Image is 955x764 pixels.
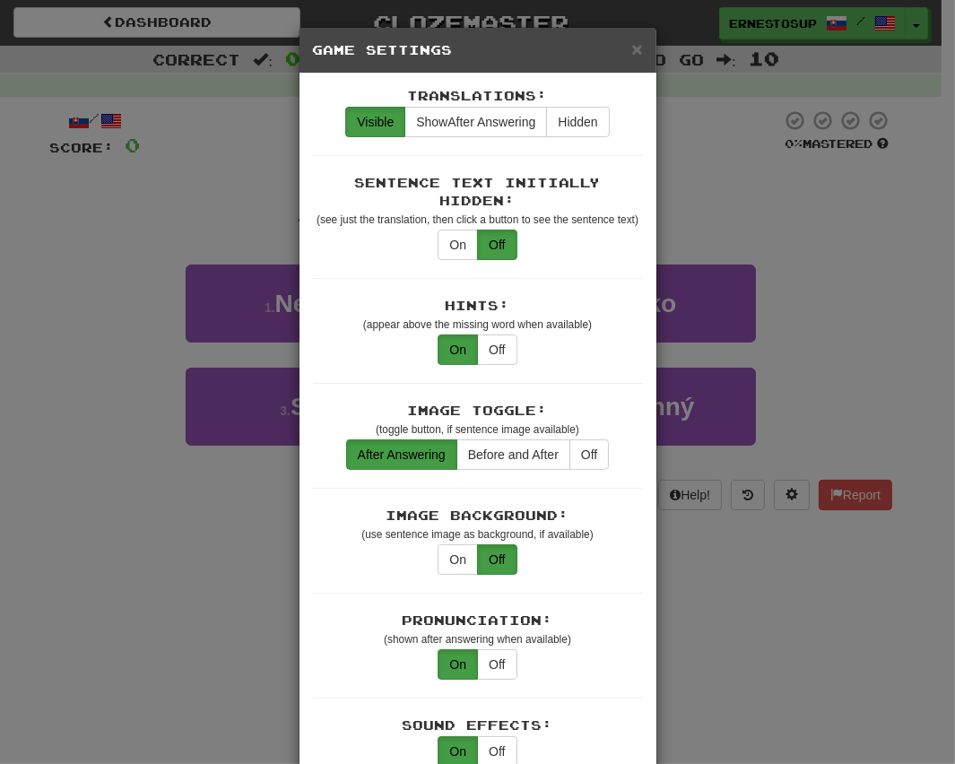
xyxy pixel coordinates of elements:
div: Hints: [313,297,643,315]
div: translations [346,439,610,470]
small: (use sentence image as background, if available) [361,528,593,541]
button: On [438,230,478,260]
div: Sentence Text Initially Hidden: [313,174,643,210]
div: Image Toggle: [313,402,643,420]
span: After Answering [416,115,535,129]
div: Translations: [313,87,643,105]
div: Image Background: [313,507,643,525]
small: (see just the translation, then click a button to see the sentence text) [317,213,638,226]
div: Pronunciation: [313,612,643,629]
button: Close [631,39,642,58]
small: (toggle button, if sentence image available) [376,423,579,436]
button: Off [477,230,517,260]
button: On [438,334,478,365]
button: Off [569,439,609,470]
span: × [631,39,642,59]
span: Show [416,115,447,129]
button: After Answering [346,439,457,470]
button: On [438,649,478,680]
small: (shown after answering when available) [384,633,571,646]
small: (appear above the missing word when available) [363,318,592,331]
button: Visible [345,107,405,137]
button: Off [477,544,517,575]
button: ShowAfter Answering [404,107,547,137]
button: Off [477,334,517,365]
div: translations [345,107,609,137]
h5: Game Settings [313,41,643,59]
button: Before and After [456,439,570,470]
button: On [438,544,478,575]
div: Sound Effects: [313,716,643,734]
div: translations [438,544,517,575]
button: Hidden [546,107,609,137]
button: Off [477,649,517,680]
